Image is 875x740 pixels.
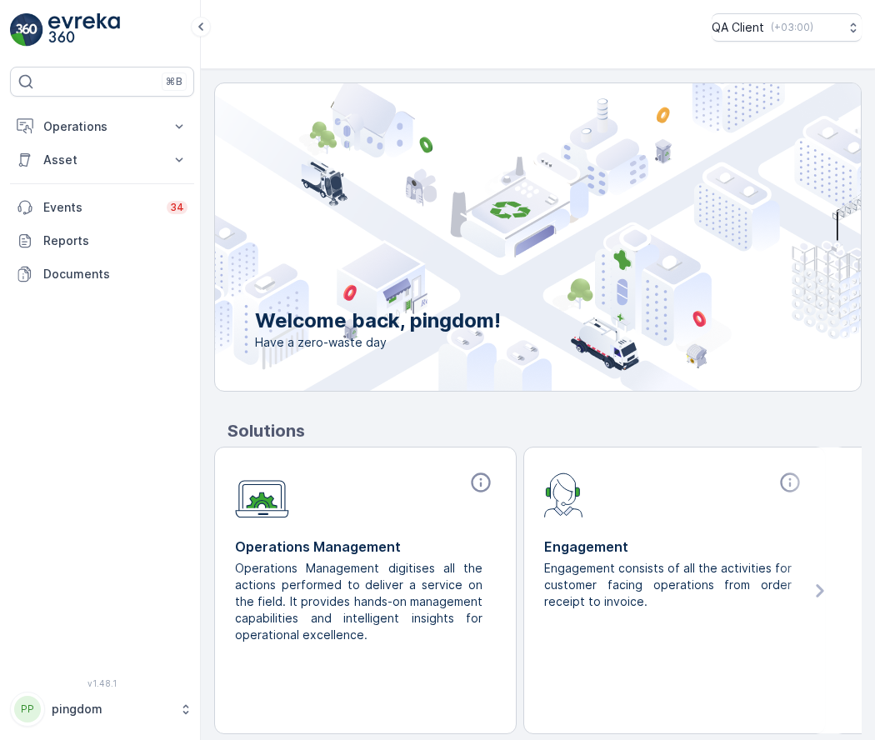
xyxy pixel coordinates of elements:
p: Operations [43,118,161,135]
p: Welcome back, pingdom! [255,307,501,334]
div: PP [14,696,41,722]
p: 34 [170,201,184,214]
p: Solutions [227,418,862,443]
p: QA Client [712,19,764,36]
p: Events [43,199,157,216]
img: city illustration [140,83,861,391]
a: Events34 [10,191,194,224]
span: Have a zero-waste day [255,334,501,351]
a: Reports [10,224,194,257]
p: Reports [43,232,187,249]
img: module-icon [235,471,289,518]
button: Operations [10,110,194,143]
p: Operations Management digitises all the actions performed to deliver a service on the field. It p... [235,560,482,643]
img: logo_light-DOdMpM7g.png [48,13,120,47]
button: QA Client(+03:00) [712,13,862,42]
a: Documents [10,257,194,291]
img: logo [10,13,43,47]
p: Asset [43,152,161,168]
button: Asset [10,143,194,177]
p: ( +03:00 ) [771,21,813,34]
p: Engagement [544,537,805,557]
p: pingdom [52,701,171,717]
p: Engagement consists of all the activities for customer facing operations from order receipt to in... [544,560,792,610]
p: Documents [43,266,187,282]
span: v 1.48.1 [10,678,194,688]
p: Operations Management [235,537,496,557]
img: module-icon [544,471,583,517]
button: PPpingdom [10,692,194,727]
p: ⌘B [166,75,182,88]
